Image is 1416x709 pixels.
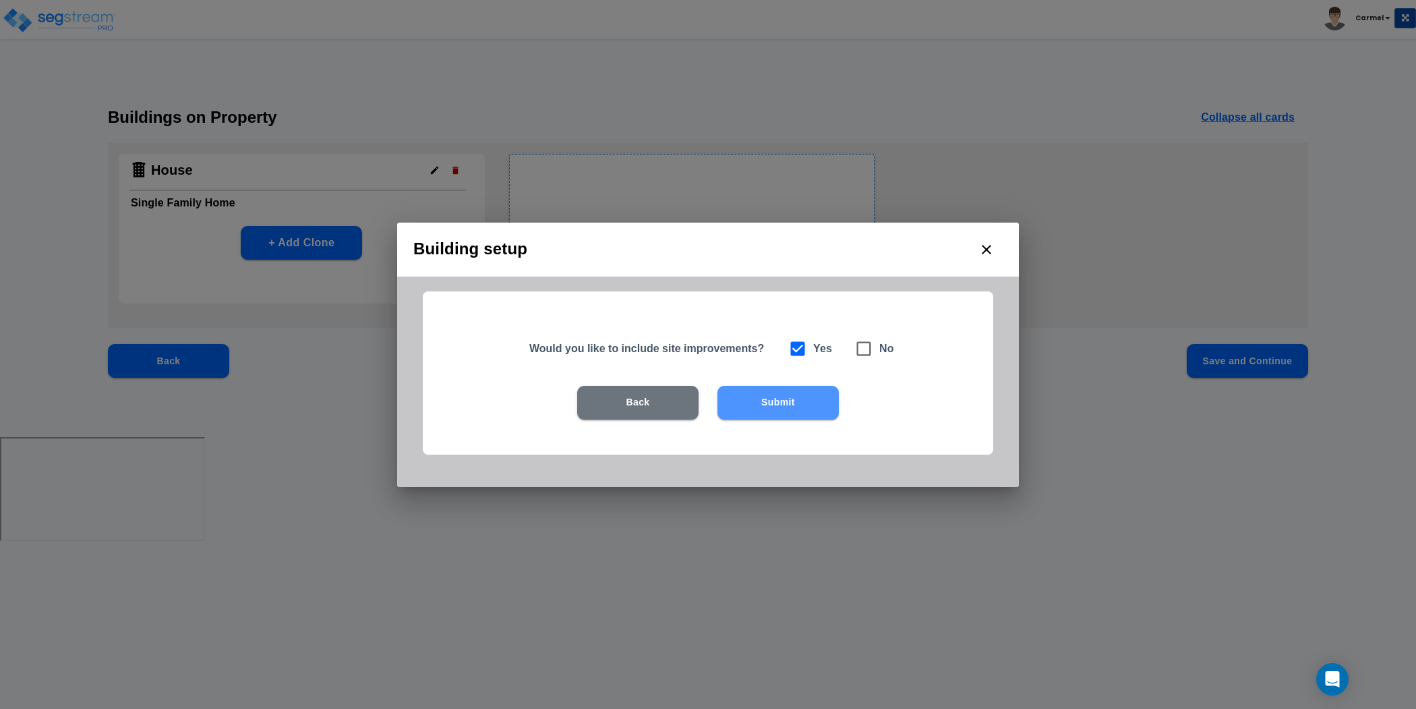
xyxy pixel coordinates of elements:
button: Back [577,386,699,420]
button: Submit [717,386,839,420]
h6: No [879,339,894,358]
div: Open Intercom Messenger [1316,663,1349,696]
button: close [970,233,1003,266]
h6: Yes [813,339,832,358]
h2: Building setup [397,223,1019,277]
h5: Would you like to include site improvements? [529,341,771,356]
